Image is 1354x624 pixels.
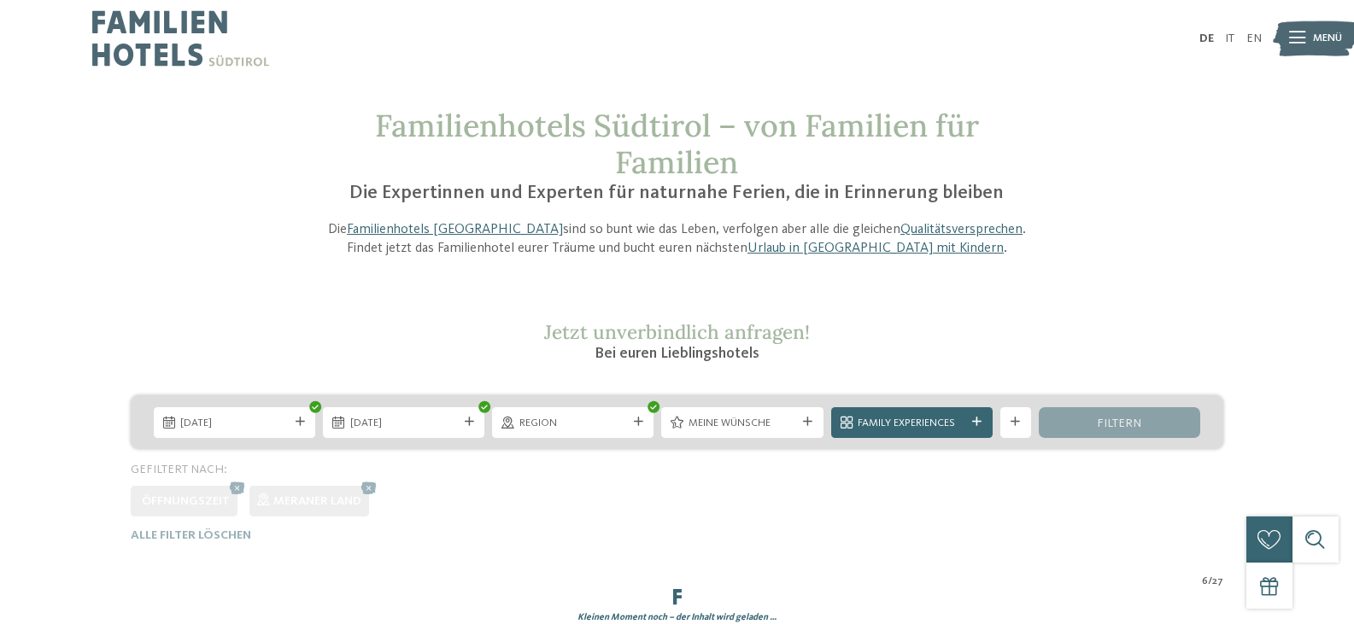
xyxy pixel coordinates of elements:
a: IT [1225,32,1234,44]
span: Bei euren Lieblingshotels [595,346,759,361]
span: 6 [1202,574,1208,589]
span: Meine Wünsche [689,416,796,431]
a: DE [1199,32,1214,44]
span: [DATE] [350,416,458,431]
span: Family Experiences [858,416,965,431]
span: Region [519,416,627,431]
a: Qualitätsversprechen [900,223,1023,236]
span: / [1208,574,1212,589]
a: Urlaub in [GEOGRAPHIC_DATA] mit Kindern [747,242,1004,255]
span: [DATE] [180,416,288,431]
span: Jetzt unverbindlich anfragen! [544,319,810,344]
a: Familienhotels [GEOGRAPHIC_DATA] [347,223,563,236]
a: EN [1246,32,1262,44]
span: Die Expertinnen und Experten für naturnahe Ferien, die in Erinnerung bleiben [349,184,1004,202]
span: 27 [1212,574,1223,589]
span: Familienhotels Südtirol – von Familien für Familien [375,106,979,182]
p: Die sind so bunt wie das Leben, verfolgen aber alle die gleichen . Findet jetzt das Familienhotel... [312,220,1043,259]
span: Menü [1313,31,1342,46]
div: Kleinen Moment noch – der Inhalt wird geladen … [119,611,1234,624]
